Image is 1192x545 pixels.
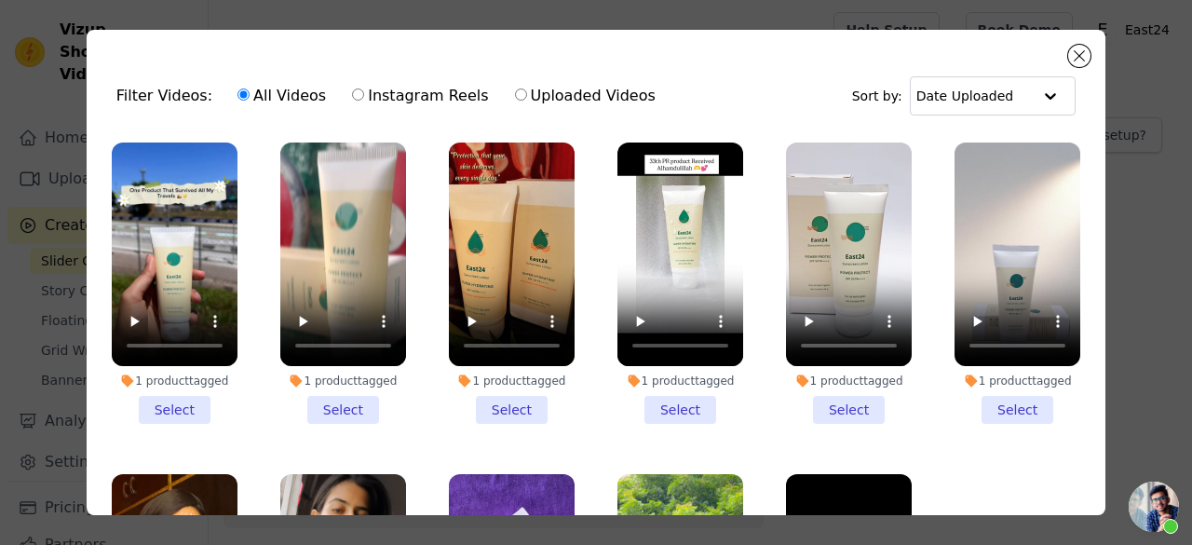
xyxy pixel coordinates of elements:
[955,374,1080,388] div: 1 product tagged
[112,374,237,388] div: 1 product tagged
[852,76,1077,116] div: Sort by:
[617,374,743,388] div: 1 product tagged
[1068,45,1090,67] button: Close modal
[280,374,406,388] div: 1 product tagged
[237,84,327,108] label: All Videos
[449,374,575,388] div: 1 product tagged
[116,75,666,117] div: Filter Videos:
[786,374,912,388] div: 1 product tagged
[1129,482,1179,532] div: Open chat
[514,84,657,108] label: Uploaded Videos
[351,84,489,108] label: Instagram Reels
